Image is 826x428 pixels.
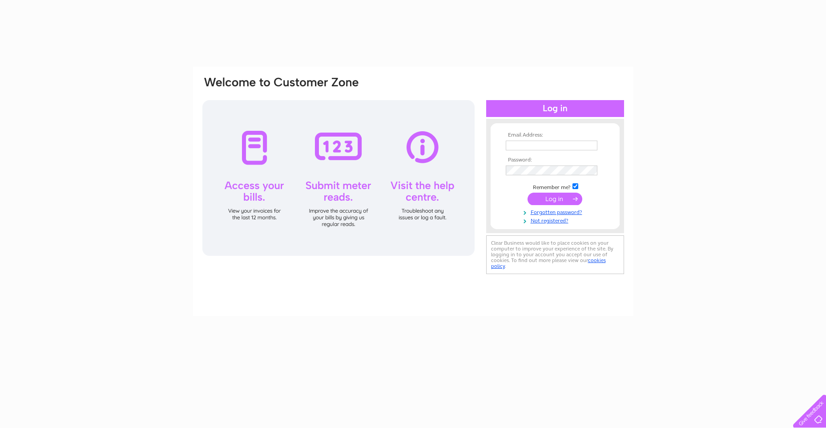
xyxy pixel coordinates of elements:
[504,157,607,163] th: Password:
[528,193,582,205] input: Submit
[504,182,607,191] td: Remember me?
[491,257,606,269] a: cookies policy
[486,235,624,274] div: Clear Business would like to place cookies on your computer to improve your experience of the sit...
[506,207,607,216] a: Forgotten password?
[504,132,607,138] th: Email Address:
[506,216,607,224] a: Not registered?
